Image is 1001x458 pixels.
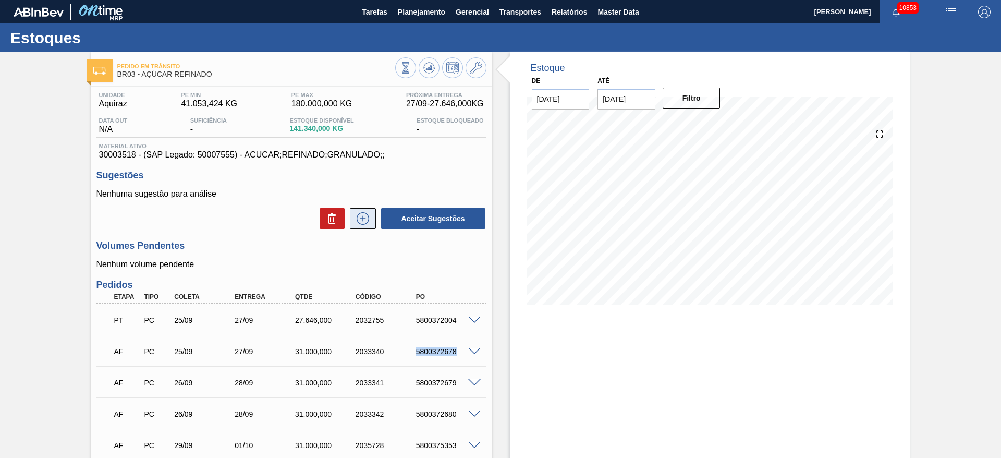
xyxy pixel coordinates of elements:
span: Unidade [99,92,127,98]
button: Visão Geral dos Estoques [395,57,416,78]
div: N/A [96,117,130,134]
div: Tipo [141,293,173,300]
p: Nenhuma sugestão para análise [96,189,486,199]
div: 27.646,000 [292,316,360,324]
div: 2033342 [353,410,421,418]
div: 5800375353 [413,441,481,450]
span: Tarefas [362,6,387,18]
div: Excluir Sugestões [314,208,345,229]
div: Pedido de Compra [141,441,173,450]
div: 26/09/2025 [172,410,239,418]
div: Pedido de Compra [141,316,173,324]
h3: Pedidos [96,280,486,291]
button: Ir ao Master Data / Geral [466,57,486,78]
span: BR03 - AÇÚCAR REFINADO [117,70,395,78]
img: Ícone [93,67,106,75]
div: Nova sugestão [345,208,376,229]
button: Filtro [663,88,721,109]
button: Aceitar Sugestões [381,208,485,229]
span: Suficiência [190,117,227,124]
div: 25/09/2025 [172,316,239,324]
div: 31.000,000 [292,441,360,450]
label: De [532,77,541,85]
span: Gerencial [456,6,489,18]
p: AF [114,347,140,356]
input: dd/mm/yyyy [597,89,655,110]
div: Pedido de Compra [141,410,173,418]
div: 26/09/2025 [172,379,239,387]
div: Aguardando Faturamento [112,371,143,394]
div: Pedido em Trânsito [112,309,143,332]
div: 5800372680 [413,410,481,418]
div: 5800372004 [413,316,481,324]
img: Logout [978,6,991,18]
div: Aceitar Sugestões [376,207,486,230]
span: Pedido em Trânsito [117,63,395,69]
div: 27/09/2025 [232,316,300,324]
div: Estoque [531,63,565,74]
button: Notificações [880,5,913,19]
span: Aquiraz [99,99,127,109]
div: Aguardando Faturamento [112,403,143,426]
button: Programar Estoque [442,57,463,78]
p: PT [114,316,140,324]
span: Estoque Disponível [290,117,354,124]
span: Estoque Bloqueado [417,117,483,124]
div: 2035728 [353,441,421,450]
div: 2032755 [353,316,421,324]
div: Qtde [292,293,360,300]
p: Nenhum volume pendente [96,260,486,269]
button: Atualizar Gráfico [419,57,440,78]
div: 31.000,000 [292,410,360,418]
div: 2033341 [353,379,421,387]
div: - [188,117,229,134]
label: Até [597,77,609,85]
img: userActions [945,6,957,18]
span: 10853 [897,2,919,14]
div: 27/09/2025 [232,347,300,356]
span: Material ativo [99,143,484,149]
h1: Estoques [10,32,196,44]
img: TNhmsLtSVTkK8tSr43FrP2fwEKptu5GPRR3wAAAABJRU5ErkJggg== [14,7,64,17]
div: 28/09/2025 [232,410,300,418]
div: Pedido de Compra [141,379,173,387]
div: Código [353,293,421,300]
div: 28/09/2025 [232,379,300,387]
span: Transportes [499,6,541,18]
span: Relatórios [552,6,587,18]
div: 5800372679 [413,379,481,387]
div: Aguardando Faturamento [112,340,143,363]
span: 27/09 - 27.646,000 KG [406,99,484,109]
div: Pedido de Compra [141,347,173,356]
input: dd/mm/yyyy [532,89,590,110]
div: Coleta [172,293,239,300]
div: Etapa [112,293,143,300]
span: 30003518 - (SAP Legado: 50007555) - ACUCAR;REFINADO;GRANULADO;; [99,150,484,160]
span: Próxima Entrega [406,92,484,98]
div: 31.000,000 [292,379,360,387]
span: PE MIN [181,92,237,98]
div: 5800372678 [413,347,481,356]
div: 31.000,000 [292,347,360,356]
span: PE MAX [291,92,352,98]
span: Master Data [597,6,639,18]
div: PO [413,293,481,300]
span: 180.000,000 KG [291,99,352,109]
div: 25/09/2025 [172,347,239,356]
div: 2033340 [353,347,421,356]
span: 41.053,424 KG [181,99,237,109]
div: 01/10/2025 [232,441,300,450]
div: Aguardando Faturamento [112,434,143,457]
div: - [414,117,486,134]
div: Entrega [232,293,300,300]
h3: Sugestões [96,170,486,181]
p: AF [114,379,140,387]
span: Data out [99,117,128,124]
div: 29/09/2025 [172,441,239,450]
p: AF [114,410,140,418]
span: Planejamento [398,6,445,18]
h3: Volumes Pendentes [96,240,486,251]
p: AF [114,441,140,450]
span: 141.340,000 KG [290,125,354,132]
